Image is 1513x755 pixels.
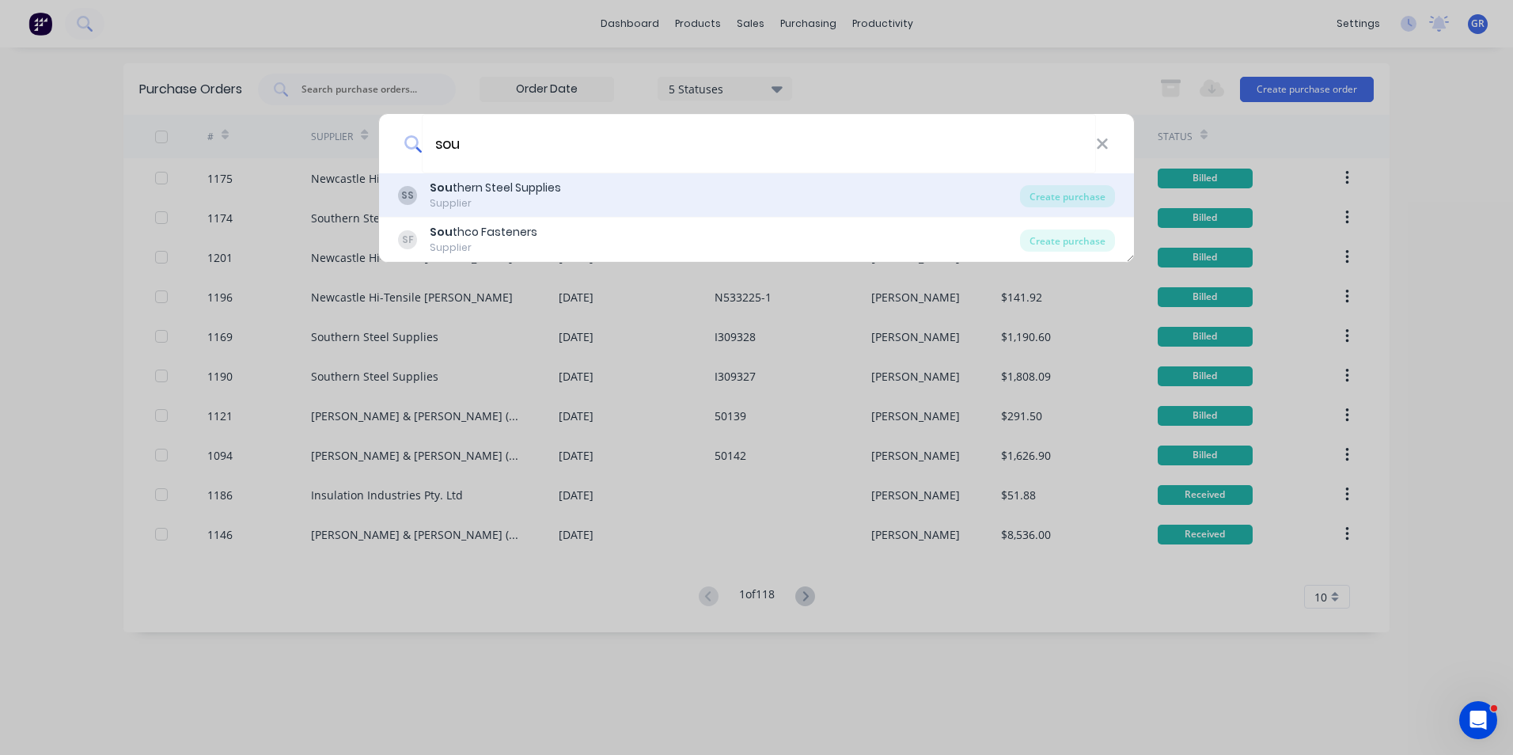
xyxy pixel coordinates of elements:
[430,196,561,211] div: Supplier
[430,180,453,195] b: Sou
[1459,701,1497,739] iframe: Intercom live chat
[430,224,453,240] b: Sou
[430,180,561,196] div: thern Steel Supplies
[1020,230,1115,252] div: Create purchase
[430,241,537,255] div: Supplier
[430,224,537,241] div: thco Fasteners
[1020,185,1115,207] div: Create purchase
[422,114,1096,173] input: Enter a supplier name to create a new order...
[398,186,417,205] div: SS
[398,230,417,249] div: SF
